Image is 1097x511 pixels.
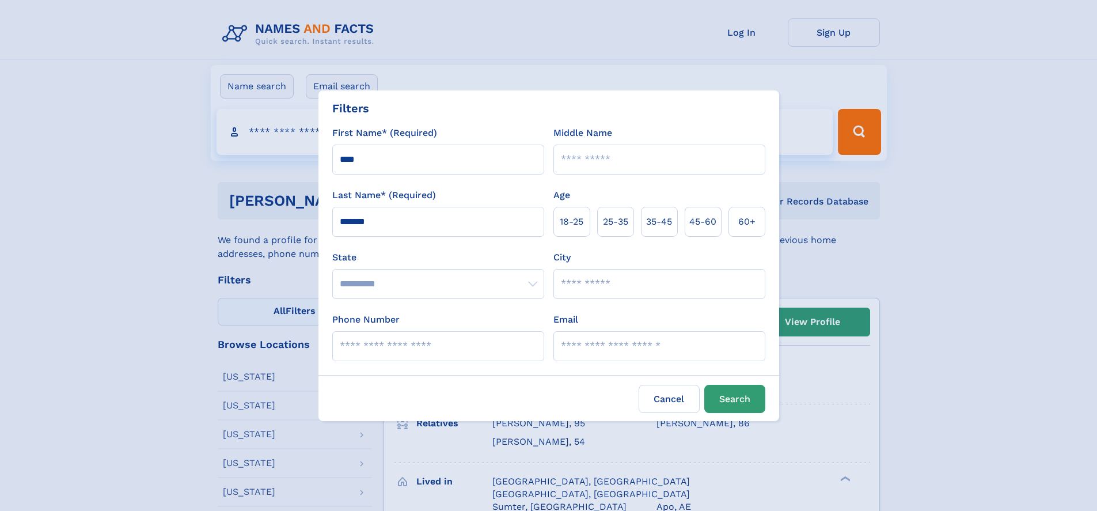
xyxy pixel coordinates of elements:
[332,100,369,117] div: Filters
[332,313,400,327] label: Phone Number
[332,251,544,264] label: State
[704,385,765,413] button: Search
[553,251,571,264] label: City
[689,215,716,229] span: 45‑60
[332,188,436,202] label: Last Name* (Required)
[603,215,628,229] span: 25‑35
[639,385,700,413] label: Cancel
[332,126,437,140] label: First Name* (Required)
[553,188,570,202] label: Age
[553,126,612,140] label: Middle Name
[553,313,578,327] label: Email
[560,215,583,229] span: 18‑25
[738,215,756,229] span: 60+
[646,215,672,229] span: 35‑45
